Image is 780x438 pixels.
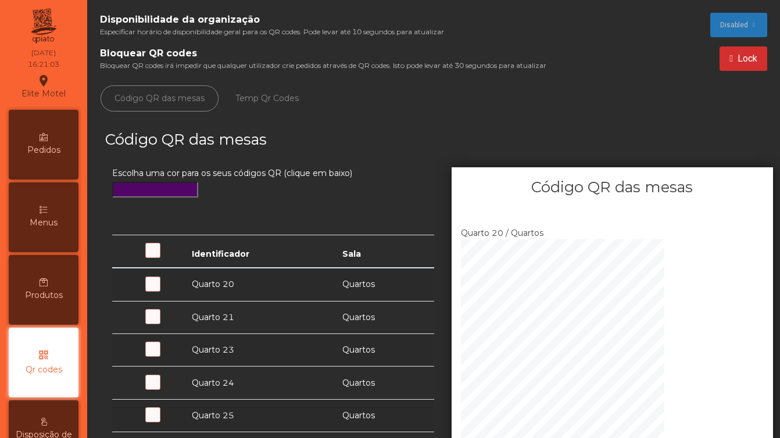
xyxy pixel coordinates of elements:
td: Quartos [335,399,434,432]
td: Quarto 21 [185,301,336,333]
i: location_on [37,74,51,88]
span: Disponibilidade da organização [100,13,444,27]
i: qr_code [38,349,49,361]
h3: Código QR das mesas [452,177,774,198]
td: Quarto 24 [185,367,336,399]
div: Elite Motel [22,72,66,101]
td: Quartos [335,301,434,333]
td: Quarto 23 [185,333,336,366]
label: Escolha uma cor para os seus códigos QR (clique em baixo) [112,167,352,179]
span: Produtos [25,289,63,301]
div: [DATE] [31,48,56,58]
img: qpiato [29,6,58,46]
a: Temp Qr Codes [221,85,313,112]
span: Disabled [720,20,748,30]
th: Identificador [185,235,336,268]
td: Quartos [335,268,434,301]
span: ------------------------------------------- [461,216,586,226]
div: 16:21:03 [28,59,59,70]
a: Código QR das mesas [101,85,219,112]
span: Menus [30,217,58,229]
td: Quartos [335,333,434,366]
span: Bloquear QR codes [100,46,546,60]
span: Bloquear QR codes irá impedir que qualquer utilizador crie pedidos através de QR codes. Isto pode... [100,60,546,71]
span: Lock [738,52,757,66]
span: Quarto 20 / Quartos [461,228,543,238]
td: Quarto 25 [185,399,336,432]
span: Especificar horário de disponibilidade geral para os QR codes. Pode levar até 10 segundos para at... [100,27,444,37]
button: Disabled [710,13,767,37]
th: Sala [335,235,434,268]
h3: Código QR das mesas [105,129,431,150]
td: Quartos [335,367,434,399]
button: Lock [720,46,767,71]
span: Pedidos [27,144,60,156]
span: Qr codes [26,364,62,376]
td: Quarto 20 [185,268,336,301]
